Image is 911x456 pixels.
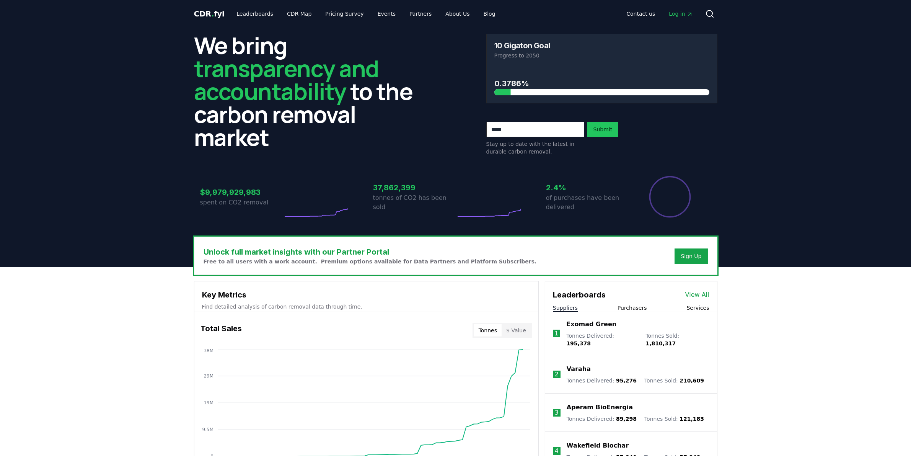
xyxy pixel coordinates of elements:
[616,378,637,384] span: 95,276
[644,377,704,384] p: Tonnes Sold :
[319,7,370,21] a: Pricing Survey
[494,42,550,49] h3: 10 Gigaton Goal
[194,8,225,19] a: CDR.fyi
[202,427,213,432] tspan: 9.5M
[202,303,531,311] p: Find detailed analysis of carbon removal data through time.
[566,332,638,347] p: Tonnes Delivered :
[478,7,502,21] a: Blog
[494,78,709,89] h3: 0.3786%
[200,186,283,198] h3: $9,979,929,983
[204,400,213,405] tspan: 19M
[566,340,591,346] span: 195,378
[618,304,647,312] button: Purchasers
[194,52,379,107] span: transparency and accountability
[567,441,629,450] a: Wakefield Biochar
[474,324,502,337] button: Tonnes
[555,446,559,456] p: 4
[669,10,693,18] span: Log in
[204,258,537,265] p: Free to all users with a work account. Premium options available for Data Partners and Platform S...
[644,415,704,423] p: Tonnes Sold :
[554,329,558,338] p: 1
[281,7,318,21] a: CDR Map
[211,9,214,18] span: .
[649,175,691,218] div: Percentage of sales delivered
[373,193,456,212] p: tonnes of CO2 has been sold
[680,378,704,384] span: 210,609
[680,416,704,422] span: 121,183
[486,140,584,155] p: Stay up to date with the latest in durable carbon removal.
[194,9,225,18] span: CDR fyi
[502,324,531,337] button: $ Value
[675,248,707,264] button: Sign Up
[567,364,591,374] a: Varaha
[567,377,637,384] p: Tonnes Delivered :
[663,7,699,21] a: Log in
[200,198,283,207] p: spent on CO2 removal
[200,323,242,338] h3: Total Sales
[645,332,709,347] p: Tonnes Sold :
[372,7,402,21] a: Events
[587,122,619,137] button: Submit
[567,403,633,412] a: Aperam BioEnergia
[373,182,456,193] h3: 37,862,399
[566,320,616,329] a: Exomad Green
[567,415,637,423] p: Tonnes Delivered :
[555,408,559,417] p: 3
[230,7,501,21] nav: Main
[202,289,531,301] h3: Key Metrics
[230,7,279,21] a: Leaderboards
[555,370,559,379] p: 2
[685,290,709,299] a: View All
[546,193,629,212] p: of purchases have been delivered
[439,7,476,21] a: About Us
[546,182,629,193] h3: 2.4%
[686,304,709,312] button: Services
[204,373,213,379] tspan: 29M
[204,246,537,258] h3: Unlock full market insights with our Partner Portal
[494,52,709,59] p: Progress to 2050
[620,7,661,21] a: Contact us
[553,304,578,312] button: Suppliers
[553,289,606,301] h3: Leaderboards
[204,348,213,353] tspan: 38M
[616,416,637,422] span: 89,298
[194,34,425,149] h2: We bring to the carbon removal market
[645,340,676,346] span: 1,810,317
[620,7,699,21] nav: Main
[681,252,701,260] a: Sign Up
[403,7,438,21] a: Partners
